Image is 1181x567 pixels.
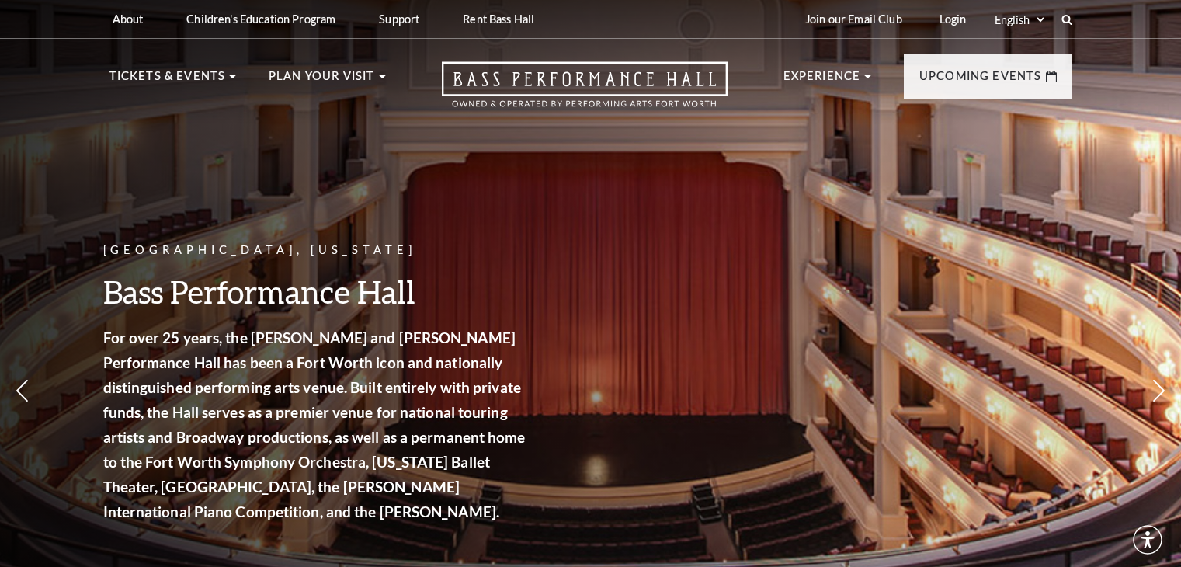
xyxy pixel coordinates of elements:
strong: For over 25 years, the [PERSON_NAME] and [PERSON_NAME] Performance Hall has been a Fort Worth ico... [103,329,526,520]
p: Children's Education Program [186,12,335,26]
p: Rent Bass Hall [463,12,534,26]
p: Tickets & Events [109,67,226,95]
p: Support [379,12,419,26]
h3: Bass Performance Hall [103,272,530,311]
p: About [113,12,144,26]
p: Experience [783,67,861,95]
select: Select: [992,12,1047,27]
p: [GEOGRAPHIC_DATA], [US_STATE] [103,241,530,260]
p: Plan Your Visit [269,67,375,95]
p: Upcoming Events [919,67,1042,95]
